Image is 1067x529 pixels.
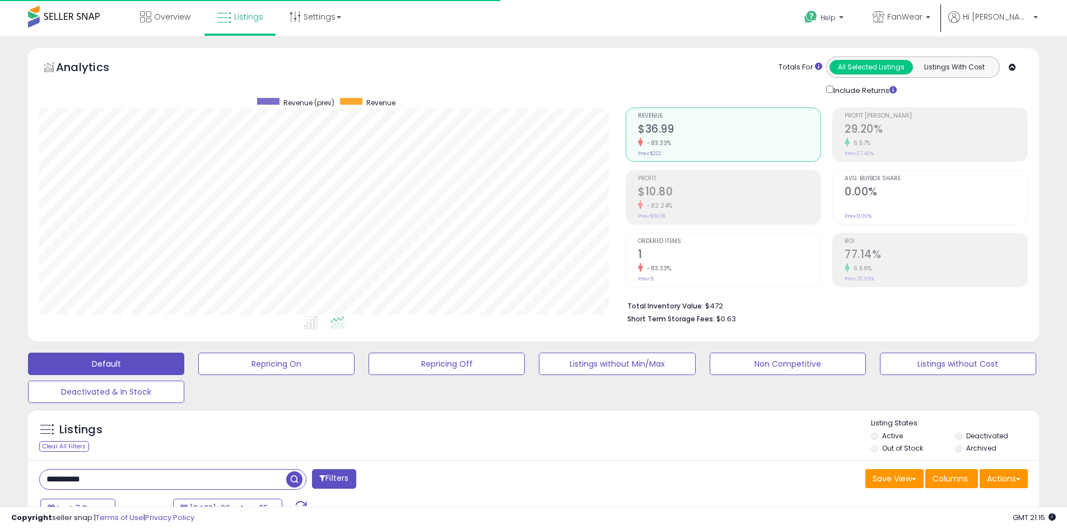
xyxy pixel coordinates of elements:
span: $0.63 [716,313,736,324]
button: Listings without Min/Max [539,353,695,375]
h2: 1 [638,248,821,263]
h5: Listings [59,422,102,438]
li: $472 [627,298,1019,312]
h5: Analytics [56,59,131,78]
span: Revenue [638,113,821,119]
span: Hi [PERSON_NAME] [963,11,1030,22]
button: Listings without Cost [880,353,1036,375]
button: Repricing Off [369,353,525,375]
span: Revenue [366,98,395,107]
small: -83.33% [643,139,672,147]
button: Repricing On [198,353,355,375]
div: Include Returns [818,83,910,96]
a: Privacy Policy [145,512,194,523]
b: Short Term Storage Fees: [627,314,715,324]
span: Profit [PERSON_NAME] [845,113,1027,119]
h2: $36.99 [638,123,821,138]
span: [DATE]-30 - Aug-05 [190,503,268,514]
button: Non Competitive [710,353,866,375]
span: Ordered Items [638,238,821,245]
button: All Selected Listings [830,60,913,74]
div: seller snap | | [11,513,194,523]
small: -83.33% [643,264,672,273]
b: Total Inventory Value: [627,301,703,311]
small: 6.56% [850,264,872,273]
span: Help [821,13,836,22]
span: Last 7 Days [57,503,101,514]
strong: Copyright [11,512,52,523]
small: Prev: 27.40% [845,150,874,157]
small: -82.24% [643,202,673,210]
button: [DATE]-30 - Aug-05 [173,499,282,518]
span: ROI [845,238,1027,245]
div: Totals For [779,62,822,73]
span: Avg. Buybox Share [845,176,1027,182]
span: Compared to: [117,504,169,514]
a: Terms of Use [96,512,143,523]
button: Default [28,353,184,375]
span: Listings [234,11,263,22]
button: Deactivated & In Stock [28,381,184,403]
a: Help [795,2,855,36]
h2: 29.20% [845,123,1027,138]
p: Listing States: [871,418,1039,429]
i: Get Help [804,10,818,24]
small: Prev: 0.00% [845,213,872,219]
button: Columns [925,469,978,488]
span: Overview [154,11,190,22]
span: Columns [933,473,968,484]
label: Out of Stock [882,443,923,453]
small: Prev: $222 [638,150,661,157]
button: Save View [865,469,924,488]
button: Actions [980,469,1028,488]
span: Profit [638,176,821,182]
button: Filters [312,469,356,489]
h2: 0.00% [845,185,1027,200]
button: Last 7 Days [40,499,115,518]
label: Active [882,431,903,441]
small: Prev: 6 [638,275,654,282]
span: FanWear [887,11,922,22]
label: Deactivated [966,431,1008,441]
small: Prev: 72.39% [845,275,874,282]
span: Revenue (prev) [283,98,334,107]
h2: 77.14% [845,248,1027,263]
label: Archived [966,443,996,453]
div: Clear All Filters [39,441,89,452]
h2: $10.80 [638,185,821,200]
a: Hi [PERSON_NAME] [948,11,1038,36]
small: 6.57% [850,139,871,147]
span: 2025-08-13 21:15 GMT [1013,512,1056,523]
button: Listings With Cost [912,60,996,74]
small: Prev: $60.81 [638,213,665,219]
